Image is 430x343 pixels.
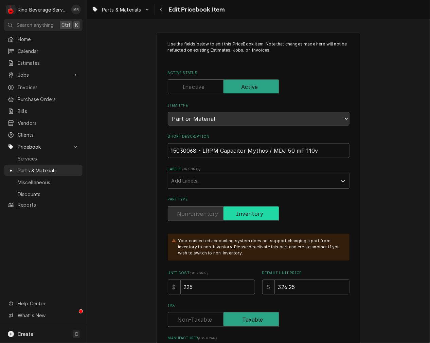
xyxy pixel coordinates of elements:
a: Bills [4,106,83,117]
button: Navigate back [156,4,167,15]
span: C [75,331,78,338]
span: Pricebook [18,143,69,150]
a: Miscellaneous [4,177,83,188]
div: R [6,5,16,14]
span: Ctrl [61,21,70,28]
span: Search anything [16,21,54,28]
label: Short Description [168,134,350,139]
span: Calendar [18,47,79,55]
a: Estimates [4,57,83,69]
span: Estimates [18,59,79,66]
span: Jobs [18,71,69,78]
label: Part Type [168,197,350,202]
span: Parts & Materials [102,6,141,13]
span: Purchase Orders [18,96,79,103]
div: MR [71,5,81,14]
div: Rino Beverage Service's Avatar [6,5,16,14]
div: Tax [168,303,350,327]
a: Vendors [4,117,83,129]
div: Melissa Rinehart's Avatar [71,5,81,14]
span: Parts & Materials [18,167,79,174]
span: Bills [18,108,79,115]
a: Services [4,153,83,164]
span: ( optional ) [190,271,209,275]
div: Short Description [168,134,350,158]
a: Go to Jobs [4,69,83,80]
div: $ [168,280,180,294]
a: Go to Help Center [4,298,83,309]
span: Help Center [18,300,78,307]
div: Inventory [168,206,350,221]
a: Purchase Orders [4,94,83,105]
span: Discounts [18,191,79,198]
span: Create [18,331,33,337]
span: What's New [18,312,78,319]
span: Reports [18,201,79,208]
label: Unit Cost [168,270,255,276]
span: ( optional ) [198,336,217,340]
span: Invoices [18,84,79,91]
span: Home [18,36,79,43]
a: Home [4,34,83,45]
span: ( optional ) [181,167,200,171]
label: Active Status [168,70,350,76]
input: Name used to describe this Part or Material [168,143,350,158]
div: Item Type [168,103,350,126]
label: Labels [168,167,350,172]
span: Clients [18,131,79,138]
a: Go to What's New [4,310,83,321]
span: K [75,21,78,28]
div: Rino Beverage Service [18,6,68,13]
div: Labels [168,167,350,189]
a: Discounts [4,189,83,200]
label: Default Unit Price [262,270,350,276]
div: Active Status [168,70,350,94]
div: $ [262,280,275,294]
span: Edit Pricebook Item [167,5,225,14]
span: Services [18,155,79,162]
button: Search anythingCtrlK [4,19,83,31]
div: Default Unit Price [262,270,350,294]
a: Clients [4,129,83,140]
a: Invoices [4,82,83,93]
label: Item Type [168,103,350,108]
a: Reports [4,199,83,210]
span: Miscellaneous [18,179,79,186]
div: Part Type [168,197,350,221]
div: Unit Cost [168,270,255,294]
a: Calendar [4,45,83,57]
a: Parts & Materials [4,165,83,176]
div: Your connected accounting system does not support changing a part from inventory to non-inventory... [178,238,343,256]
label: Manufacturer [168,336,350,341]
a: Go to Pricebook [4,141,83,152]
p: Use the fields below to edit this PriceBook item. Note that changes made here will not be reflect... [168,41,350,60]
a: Go to Parts & Materials [89,4,153,15]
label: Tax [168,303,350,308]
span: Vendors [18,119,79,127]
